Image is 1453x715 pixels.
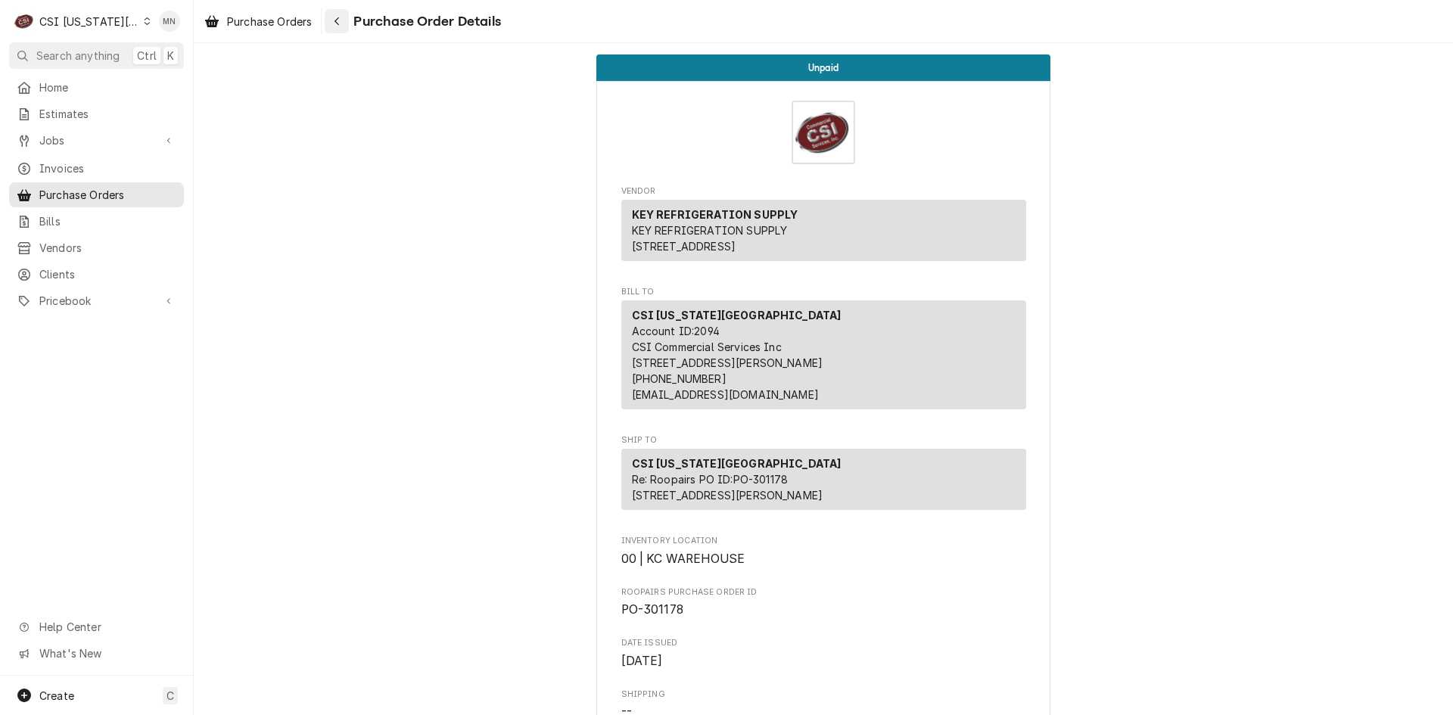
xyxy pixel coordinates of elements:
[632,489,823,502] span: [STREET_ADDRESS][PERSON_NAME]
[9,42,184,69] button: Search anythingCtrlK
[632,388,819,401] a: [EMAIL_ADDRESS][DOMAIN_NAME]
[39,132,154,148] span: Jobs
[632,457,842,470] strong: CSI [US_STATE][GEOGRAPHIC_DATA]
[14,11,35,32] div: CSI Kansas City's Avatar
[39,293,154,309] span: Pricebook
[621,449,1026,510] div: Ship To
[39,187,176,203] span: Purchase Orders
[632,372,726,385] a: [PHONE_NUMBER]
[39,619,175,635] span: Help Center
[632,325,720,337] span: Account ID: 2094
[9,156,184,181] a: Invoices
[621,185,1026,268] div: Purchase Order Vendor
[621,601,1026,619] span: Roopairs Purchase Order ID
[9,75,184,100] a: Home
[632,224,788,253] span: KEY REFRIGERATION SUPPLY [STREET_ADDRESS]
[621,689,1026,701] span: Shipping
[9,101,184,126] a: Estimates
[632,309,842,322] strong: CSI [US_STATE][GEOGRAPHIC_DATA]
[621,586,1026,619] div: Roopairs Purchase Order ID
[632,473,789,486] span: Re: Roopairs PO ID: PO-301178
[39,689,74,702] span: Create
[621,434,1026,446] span: Ship To
[792,101,855,164] img: Logo
[9,128,184,153] a: Go to Jobs
[621,300,1026,415] div: Bill To
[137,48,157,64] span: Ctrl
[9,182,184,207] a: Purchase Orders
[9,209,184,234] a: Bills
[621,434,1026,517] div: Purchase Order Ship To
[159,11,180,32] div: Melissa Nehls's Avatar
[39,266,176,282] span: Clients
[621,654,663,668] span: [DATE]
[36,48,120,64] span: Search anything
[621,535,1026,547] span: Inventory Location
[621,200,1026,261] div: Vendor
[39,645,175,661] span: What's New
[632,340,823,369] span: CSI Commercial Services Inc [STREET_ADDRESS][PERSON_NAME]
[632,208,798,221] strong: KEY REFRIGERATION SUPPLY
[9,288,184,313] a: Go to Pricebook
[621,550,1026,568] span: Inventory Location
[621,652,1026,670] span: Date Issued
[198,9,318,34] a: Purchase Orders
[349,11,501,32] span: Purchase Order Details
[159,11,180,32] div: MN
[39,14,139,30] div: CSI [US_STATE][GEOGRAPHIC_DATA]
[621,535,1026,567] div: Inventory Location
[9,262,184,287] a: Clients
[14,11,35,32] div: C
[621,449,1026,516] div: Ship To
[621,552,745,566] span: 00 | KC WAREHOUSE
[621,586,1026,598] span: Roopairs Purchase Order ID
[39,79,176,95] span: Home
[9,641,184,666] a: Go to What's New
[621,286,1026,416] div: Purchase Order Bill To
[167,48,174,64] span: K
[9,614,184,639] a: Go to Help Center
[621,200,1026,267] div: Vendor
[621,286,1026,298] span: Bill To
[621,602,683,617] span: PO-301178
[808,63,839,73] span: Unpaid
[621,300,1026,409] div: Bill To
[39,240,176,256] span: Vendors
[227,14,312,30] span: Purchase Orders
[325,9,349,33] button: Navigate back
[621,637,1026,670] div: Date Issued
[39,160,176,176] span: Invoices
[9,235,184,260] a: Vendors
[39,213,176,229] span: Bills
[596,54,1050,81] div: Status
[621,185,1026,197] span: Vendor
[621,637,1026,649] span: Date Issued
[39,106,176,122] span: Estimates
[166,688,174,704] span: C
